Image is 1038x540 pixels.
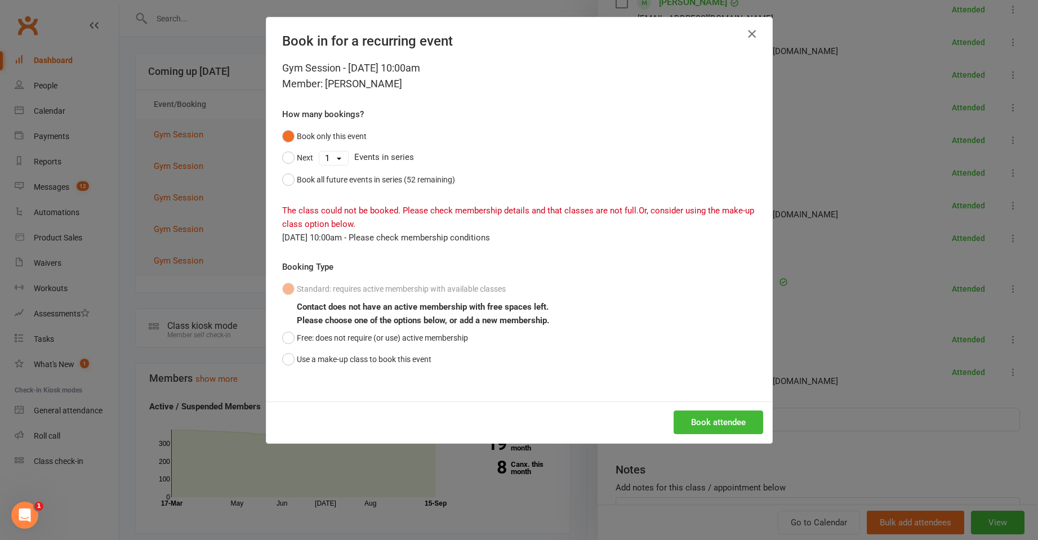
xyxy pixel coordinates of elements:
[282,169,455,190] button: Book all future events in series (52 remaining)
[11,502,38,529] iframe: Intercom live chat
[282,60,756,92] div: Gym Session - [DATE] 10:00am Member: [PERSON_NAME]
[674,410,763,434] button: Book attendee
[297,173,455,186] div: Book all future events in series (52 remaining)
[282,108,364,121] label: How many bookings?
[282,33,756,49] h4: Book in for a recurring event
[34,502,43,511] span: 1
[297,302,549,312] b: Contact does not have an active membership with free spaces left.
[282,260,333,274] label: Booking Type
[282,126,367,147] button: Book only this event
[282,147,756,168] div: Events in series
[297,315,549,325] b: Please choose one of the options below, or add a new membership.
[282,327,468,349] button: Free: does not require (or use) active membership
[282,147,313,168] button: Next
[282,231,756,244] div: [DATE] 10:00am - Please check membership conditions
[743,25,761,43] button: Close
[282,206,639,216] span: The class could not be booked. Please check membership details and that classes are not full.
[282,349,431,370] button: Use a make-up class to book this event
